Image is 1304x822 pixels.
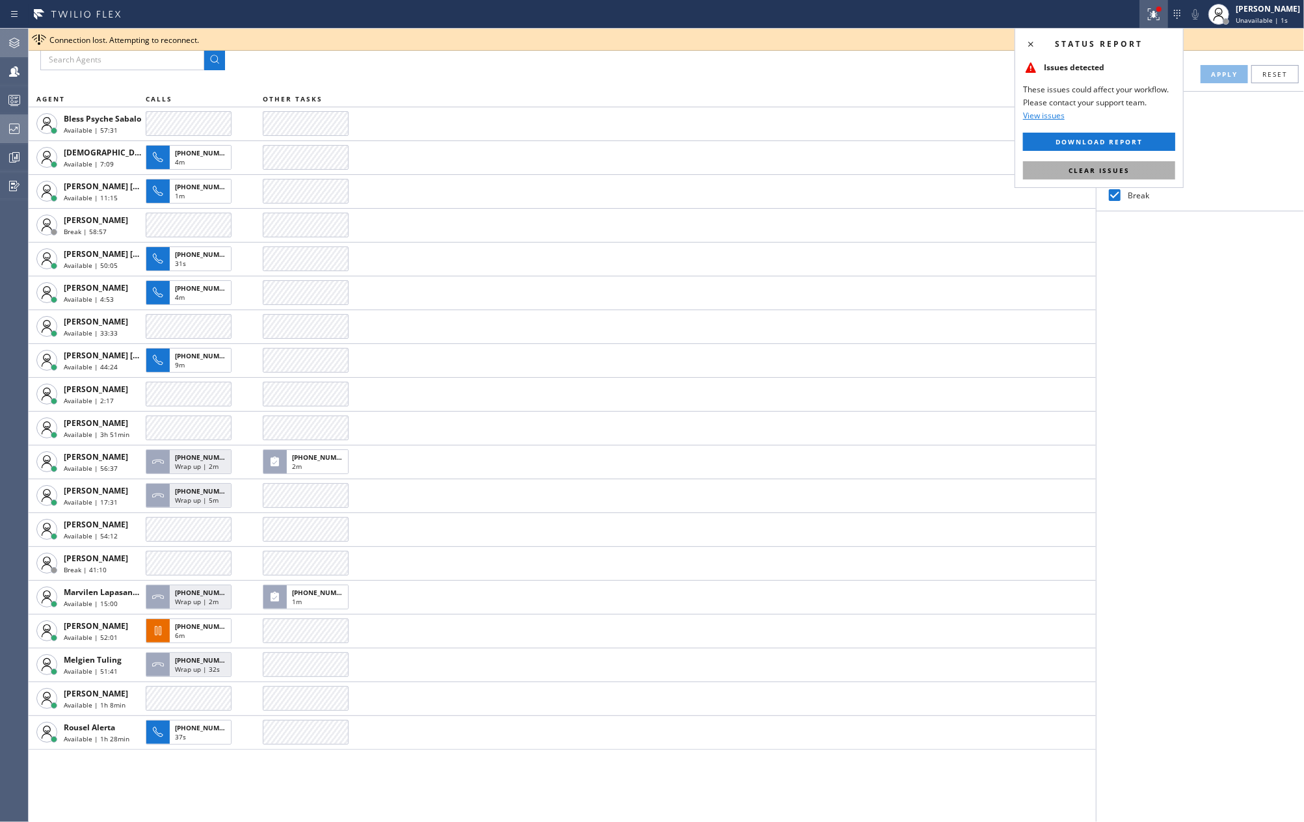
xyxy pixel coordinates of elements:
[64,295,114,304] span: Available | 4:53
[64,633,118,642] span: Available | 52:01
[64,384,128,395] span: [PERSON_NAME]
[292,597,302,606] span: 1m
[64,159,114,168] span: Available | 7:09
[64,688,128,699] span: [PERSON_NAME]
[292,453,351,462] span: [PHONE_NUMBER]
[64,464,118,473] span: Available | 56:37
[146,648,235,681] button: [PHONE_NUMBER]Wrap up | 32s
[146,716,235,749] button: [PHONE_NUMBER]37s
[64,430,129,439] span: Available | 3h 51min
[175,191,185,200] span: 1m
[175,453,234,462] span: [PHONE_NUMBER]
[263,94,323,103] span: OTHER TASKS
[175,259,186,268] span: 31s
[175,496,219,505] span: Wrap up | 5m
[175,597,219,606] span: Wrap up | 2m
[1123,127,1294,139] label: Offline
[292,462,302,471] span: 2m
[175,284,234,293] span: [PHONE_NUMBER]
[64,362,118,371] span: Available | 44:24
[1236,16,1288,25] span: Unavailable | 1s
[175,250,234,259] span: [PHONE_NUMBER]
[175,182,234,191] span: [PHONE_NUMBER]
[64,418,128,429] span: [PERSON_NAME]
[64,261,118,270] span: Available | 50:05
[64,316,128,327] span: [PERSON_NAME]
[40,49,204,70] input: Search Agents
[1123,190,1294,201] label: Break
[36,94,65,103] span: AGENT
[146,243,235,275] button: [PHONE_NUMBER]31s
[175,351,234,360] span: [PHONE_NUMBER]
[64,147,217,158] span: [DEMOGRAPHIC_DATA][PERSON_NAME]
[292,588,351,597] span: [PHONE_NUMBER]
[64,519,128,530] span: [PERSON_NAME]
[1262,70,1288,79] span: Reset
[175,622,234,631] span: [PHONE_NUMBER]
[175,293,185,302] span: 4m
[146,479,235,512] button: [PHONE_NUMBER]Wrap up | 5m
[1107,97,1294,106] div: Activities
[64,113,141,124] span: Bless Psyche Sabalo
[175,462,219,471] span: Wrap up | 2m
[175,588,234,597] span: [PHONE_NUMBER]
[175,665,220,674] span: Wrap up | 32s
[1201,65,1248,83] button: Apply
[64,565,107,574] span: Break | 41:10
[1251,65,1299,83] button: Reset
[146,581,235,613] button: [PHONE_NUMBER]Wrap up | 2m
[175,656,234,665] span: [PHONE_NUMBER]
[146,175,235,207] button: [PHONE_NUMBER]1m
[1236,3,1300,14] div: [PERSON_NAME]
[175,360,185,369] span: 9m
[64,531,118,540] span: Available | 54:12
[64,599,118,608] span: Available | 15:00
[64,654,122,665] span: Melgien Tuling
[146,141,235,174] button: [PHONE_NUMBER]4m
[64,328,118,338] span: Available | 33:33
[175,148,234,157] span: [PHONE_NUMBER]
[64,587,142,598] span: Marvilen Lapasanda
[49,34,199,46] span: Connection lost. Attempting to reconnect.
[64,126,118,135] span: Available | 57:31
[175,631,185,640] span: 6m
[1123,148,1294,159] label: Available
[1186,5,1204,23] button: Mute
[64,396,114,405] span: Available | 2:17
[64,734,129,743] span: Available | 1h 28min
[64,620,128,631] span: [PERSON_NAME]
[146,615,235,647] button: [PHONE_NUMBER]6m
[64,667,118,676] span: Available | 51:41
[64,215,128,226] span: [PERSON_NAME]
[1123,169,1294,180] label: Unavailable
[64,451,128,462] span: [PERSON_NAME]
[146,94,172,103] span: CALLS
[175,723,234,732] span: [PHONE_NUMBER]
[64,722,115,733] span: Rousel Alerta
[263,581,353,613] button: [PHONE_NUMBER]1m
[64,497,118,507] span: Available | 17:31
[64,350,217,361] span: [PERSON_NAME] [PERSON_NAME] Dahil
[1211,70,1238,79] span: Apply
[64,700,126,709] span: Available | 1h 8min
[146,445,235,478] button: [PHONE_NUMBER]Wrap up | 2m
[64,553,128,564] span: [PERSON_NAME]
[64,248,194,259] span: [PERSON_NAME] [PERSON_NAME]
[146,276,235,309] button: [PHONE_NUMBER]4m
[64,227,107,236] span: Break | 58:57
[175,486,234,496] span: [PHONE_NUMBER]
[64,485,128,496] span: [PERSON_NAME]
[146,344,235,377] button: [PHONE_NUMBER]9m
[64,193,118,202] span: Available | 11:15
[64,282,128,293] span: [PERSON_NAME]
[64,181,194,192] span: [PERSON_NAME] [PERSON_NAME]
[175,732,186,741] span: 37s
[175,157,185,166] span: 4m
[263,445,353,478] button: [PHONE_NUMBER]2m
